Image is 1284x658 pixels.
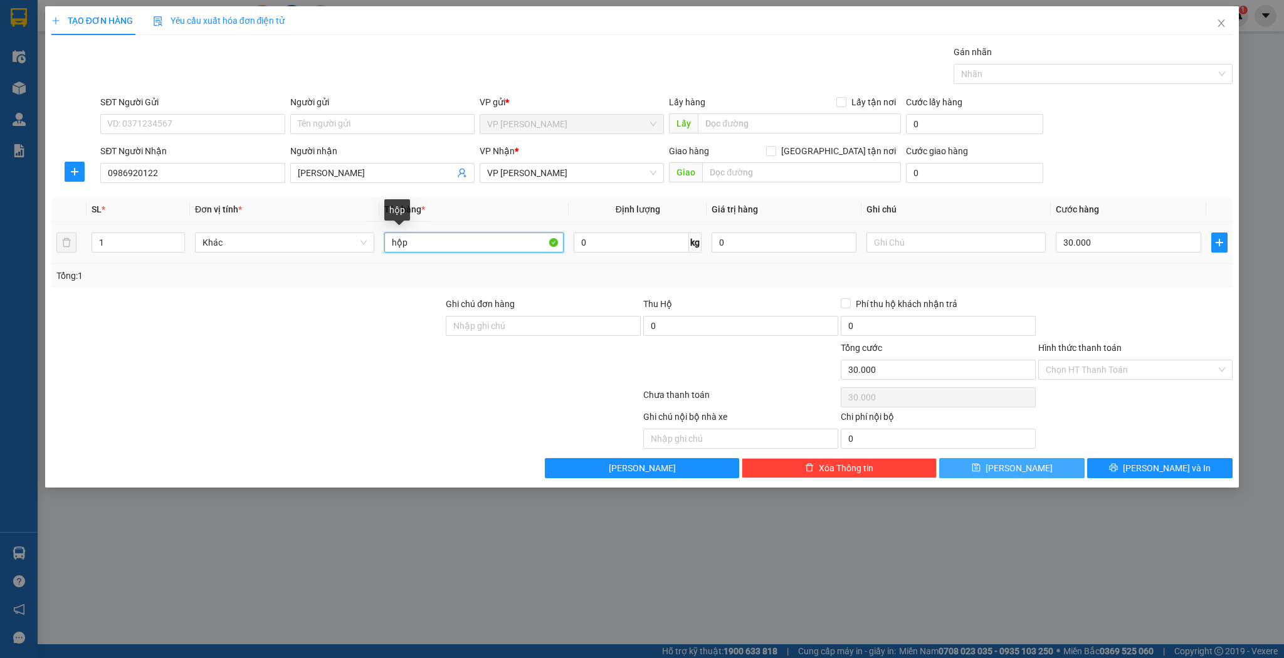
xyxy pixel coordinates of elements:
span: [PERSON_NAME] [986,461,1053,475]
span: delete [805,463,814,473]
label: Cước lấy hàng [906,97,962,107]
span: Tổng cước [841,343,882,353]
label: Gán nhãn [954,47,992,57]
span: close [1216,18,1226,28]
input: Cước giao hàng [906,163,1043,183]
span: Lấy hàng [669,97,705,107]
div: hộp [384,199,410,221]
button: [PERSON_NAME] [545,458,740,478]
div: Chi phí nội bộ [841,410,1036,429]
span: plus [1212,238,1228,248]
span: Giao [669,162,702,182]
button: save[PERSON_NAME] [939,458,1085,478]
span: Định lượng [616,204,660,214]
th: Ghi chú [861,197,1051,222]
span: SL [92,204,102,214]
span: Cước hàng [1056,204,1099,214]
div: SĐT Người Gửi [100,95,285,109]
div: Ghi chú nội bộ nhà xe [643,410,838,429]
div: Người gửi [290,95,475,109]
input: VD: Bàn, Ghế [384,232,564,253]
input: Dọc đường [702,162,901,182]
span: VP Nhận [480,146,515,156]
div: Người nhận [290,144,475,158]
button: plus [1211,232,1228,253]
button: Close [1204,6,1239,41]
div: Chưa thanh toán [642,388,839,410]
div: SĐT Người Nhận [100,144,285,158]
span: VP Hà Huy Tập [487,164,656,182]
span: VP Ngọc Hồi [487,115,656,133]
span: Phí thu hộ khách nhận trả [851,297,962,311]
div: Tổng: 1 [56,269,496,283]
span: kg [689,232,702,253]
span: Thu Hộ [643,299,672,309]
button: deleteXóa Thông tin [742,458,937,478]
input: Ghi Chú [866,232,1046,253]
input: 0 [712,232,856,253]
span: printer [1109,463,1118,473]
label: Ghi chú đơn hàng [446,299,515,309]
input: Dọc đường [698,113,901,133]
span: Xóa Thông tin [819,461,873,475]
span: plus [65,167,84,177]
span: save [972,463,981,473]
span: user-add [457,168,467,178]
input: Ghi chú đơn hàng [446,316,641,336]
span: TẠO ĐƠN HÀNG [51,16,133,26]
span: [PERSON_NAME] và In [1123,461,1211,475]
button: printer[PERSON_NAME] và In [1087,458,1233,478]
span: Giá trị hàng [712,204,758,214]
button: delete [56,232,76,253]
span: Lấy tận nơi [846,95,901,109]
input: Cước lấy hàng [906,114,1043,134]
span: Giao hàng [669,146,709,156]
span: [PERSON_NAME] [609,461,676,475]
span: [GEOGRAPHIC_DATA] tận nơi [776,144,901,158]
label: Cước giao hàng [906,146,968,156]
div: VP gửi [480,95,664,109]
span: Khác [203,233,367,252]
label: Hình thức thanh toán [1038,343,1122,353]
span: Yêu cầu xuất hóa đơn điện tử [153,16,285,26]
input: Nhập ghi chú [643,429,838,449]
span: plus [51,16,60,25]
button: plus [65,162,85,182]
span: Lấy [669,113,698,133]
img: icon [153,16,163,26]
span: Đơn vị tính [195,204,242,214]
